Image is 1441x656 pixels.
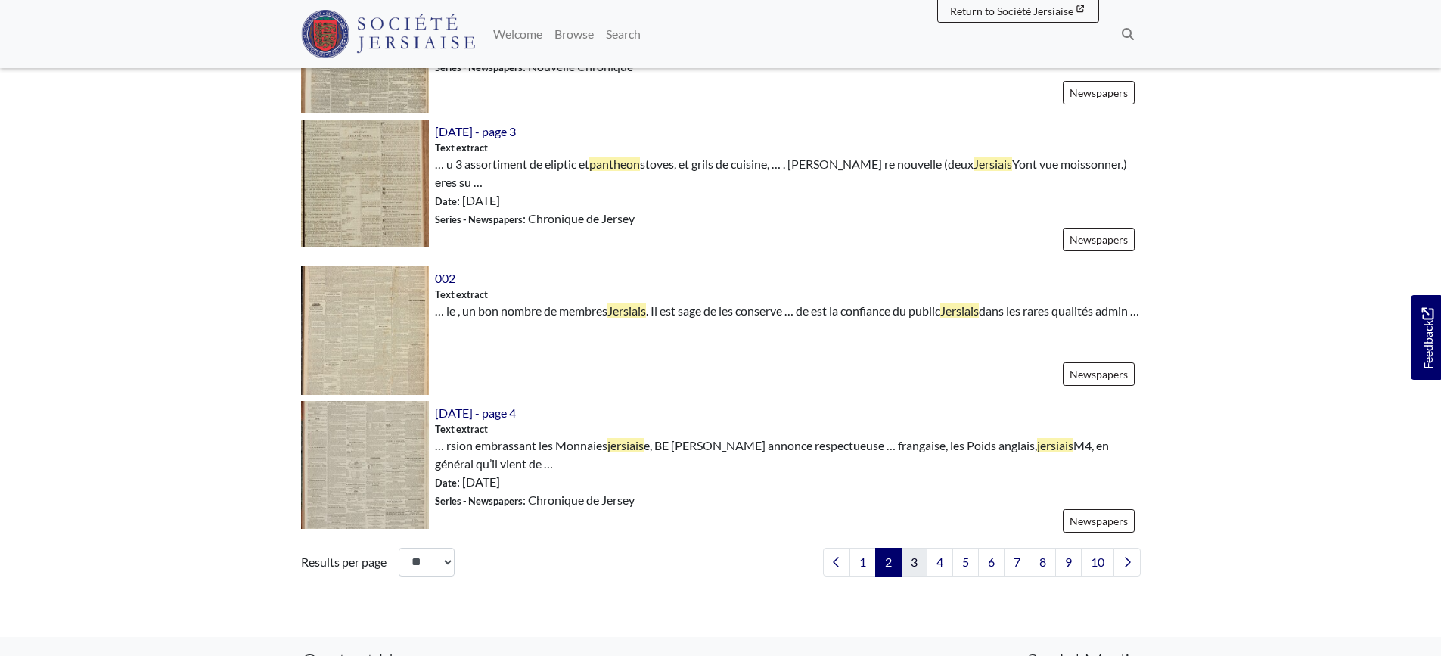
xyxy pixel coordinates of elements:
[927,548,953,577] a: Goto page 4
[952,548,979,577] a: Goto page 5
[301,401,429,529] img: 6th May 1857 - page 4
[301,10,476,58] img: Société Jersiaise
[589,157,640,171] span: pantheon
[607,438,644,452] span: jersiais
[435,191,500,210] span: : [DATE]
[435,288,488,302] span: Text extract
[950,5,1073,17] span: Return to Société Jersiaise
[435,61,523,73] span: Series - Newspapers
[435,141,488,155] span: Text extract
[849,548,876,577] a: Goto page 1
[435,422,488,437] span: Text extract
[548,19,600,49] a: Browse
[1081,548,1114,577] a: Goto page 10
[607,303,646,318] span: Jersiais
[1063,81,1135,104] a: Newspapers
[1418,308,1436,369] span: Feedback
[940,303,979,318] span: Jersiais
[1063,509,1135,533] a: Newspapers
[435,437,1141,473] span: … rsion embrassant les Monnaies e, BE [PERSON_NAME] annonce respectueuse … frangaise, les Poids a...
[1030,548,1056,577] a: Goto page 8
[1411,295,1441,380] a: Would you like to provide feedback?
[600,19,647,49] a: Search
[487,19,548,49] a: Welcome
[817,548,1141,577] nav: pagination
[301,553,387,571] label: Results per page
[301,266,429,394] img: 002
[435,210,635,228] span: : Chronique de Jersey
[435,195,457,207] span: Date
[1113,548,1141,577] a: Next page
[1055,548,1082,577] a: Goto page 9
[1004,548,1030,577] a: Goto page 7
[875,548,902,577] span: Goto page 2
[1037,438,1073,452] span: jersiais
[435,491,635,509] span: : Chronique de Jersey
[823,548,850,577] a: Previous page
[1063,362,1135,386] a: Newspapers
[435,302,1139,320] span: … le , un bon nombre de membres . Il est sage de les conserve … de est la confiance du public dan...
[301,120,429,247] img: 9th December 1815 - page 3
[435,155,1141,191] span: … u 3 assortiment de eliptic et stoves, et grils de cuisine, … . [PERSON_NAME] re nouvelle (deux ...
[435,406,516,420] a: [DATE] - page 4
[435,477,457,489] span: Date
[1063,228,1135,251] a: Newspapers
[435,213,523,225] span: Series - Newspapers
[978,548,1005,577] a: Goto page 6
[435,271,455,285] a: 002
[974,157,1012,171] span: Jersiais
[435,473,500,491] span: : [DATE]
[435,495,523,507] span: Series - Newspapers
[901,548,927,577] a: Goto page 3
[435,124,516,138] a: [DATE] - page 3
[301,6,476,62] a: Société Jersiaise logo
